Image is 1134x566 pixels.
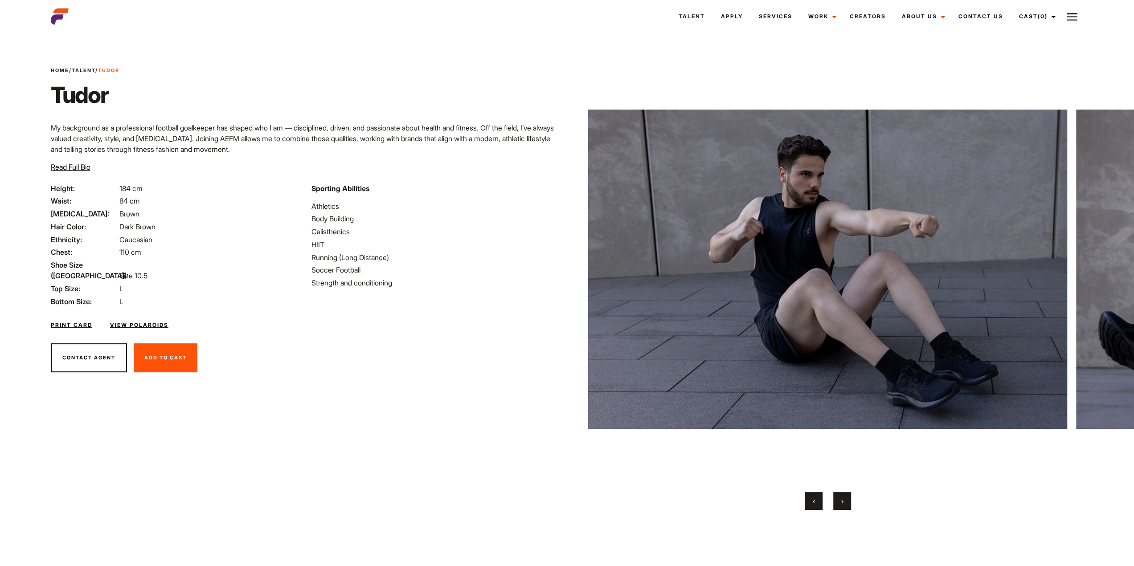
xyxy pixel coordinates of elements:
span: Size 10.5 [119,271,147,280]
span: Top Size: [51,283,118,294]
a: Creators [842,4,894,29]
span: Caucasian [119,235,152,244]
li: Strength and conditioning [311,277,561,288]
span: L [119,297,123,306]
a: Talent [671,4,713,29]
span: / / [51,67,119,74]
li: Body Building [311,213,561,224]
span: L [119,284,123,293]
span: 184 cm [119,184,143,193]
a: View Polaroids [110,321,168,329]
span: (0) [1038,13,1048,20]
a: Contact Us [950,4,1011,29]
li: Running (Long Distance) [311,252,561,263]
span: Chest: [51,247,118,257]
span: [MEDICAL_DATA]: [51,208,118,219]
img: Burger icon [1067,12,1077,22]
img: cropped-aefm-brand-fav-22-square.png [51,8,69,25]
strong: Tudor [98,67,119,73]
a: Work [800,4,842,29]
button: Contact Agent [51,343,127,373]
span: Previous [812,497,815,505]
a: Apply [713,4,751,29]
a: Services [751,4,800,29]
span: Hair Color: [51,221,118,232]
span: Ethnicity: [51,234,118,245]
button: Read Full Bio [51,162,90,172]
a: Home [51,67,69,73]
span: Next [841,497,843,505]
li: Calisthenics [311,226,561,237]
span: 84 cm [119,196,140,205]
a: Talent [72,67,95,73]
span: Add To Cast [144,354,187,361]
button: Add To Cast [134,343,197,373]
span: Waist: [51,195,118,206]
a: Cast(0) [1011,4,1061,29]
span: Height: [51,183,118,194]
strong: Sporting Abilities [311,184,369,193]
span: Shoe Size ([GEOGRAPHIC_DATA]): [51,260,118,281]
span: Dark Brown [119,222,156,231]
span: Brown [119,209,139,218]
span: Bottom Size: [51,296,118,307]
li: Athletics [311,201,561,212]
li: HIIT [311,239,561,250]
p: My background as a professional football goalkeeper has shaped who I am — disciplined, driven, an... [51,122,562,155]
h1: Tudor [51,81,119,108]
span: Read Full Bio [51,163,90,171]
span: 110 cm [119,248,141,257]
a: Print Card [51,321,92,329]
a: About Us [894,4,950,29]
li: Soccer Football [311,265,561,275]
